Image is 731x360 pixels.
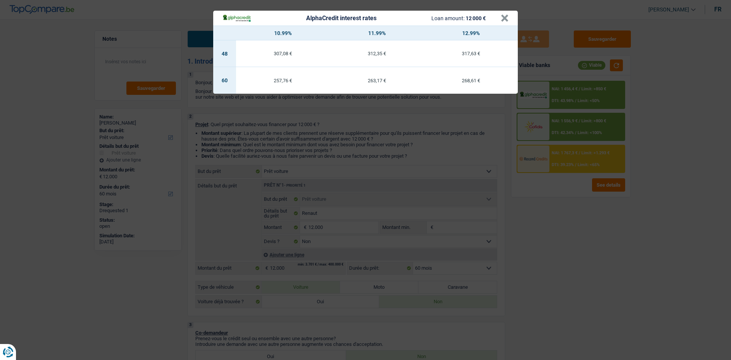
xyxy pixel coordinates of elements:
[306,15,377,21] div: AlphaCredit interest rates
[222,14,251,22] img: AlphaCredit
[424,26,518,40] th: 12.99%
[236,26,330,40] th: 10.99%
[501,14,509,22] button: ×
[424,78,518,83] div: 268,61 €
[431,15,464,21] span: Loan amount:
[330,26,424,40] th: 11.99%
[466,15,486,21] span: 12 000 €
[236,78,330,83] div: 257,76 €
[330,78,424,83] div: 263,17 €
[213,67,236,94] td: 60
[330,51,424,56] div: 312,35 €
[424,51,518,56] div: 317,63 €
[213,40,236,67] td: 48
[236,51,330,56] div: 307,08 €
